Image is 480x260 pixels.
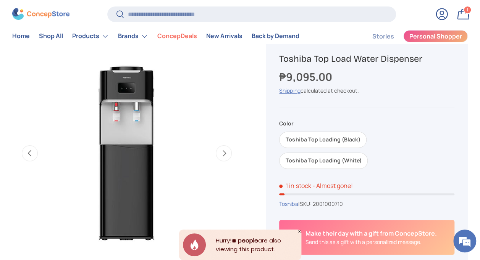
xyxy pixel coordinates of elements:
div: Close [297,230,301,233]
a: Shipping [279,87,300,94]
span: 1 in stock [279,181,311,190]
span: Personal Shopper [409,34,462,40]
div: Is this a gift? [305,229,436,246]
span: | [298,200,343,207]
strong: ₱9,095.00 [279,69,334,84]
span: 2001000710 [312,200,343,207]
div: calculated at checkout. [279,87,454,95]
span: 1 [467,7,469,13]
nav: Primary [12,29,299,44]
a: Personal Shopper [403,30,468,42]
a: Back by Demand [252,29,299,44]
a: Home [12,29,30,44]
p: - Almost gone! [312,181,352,190]
nav: Secondary [354,29,468,44]
img: ConcepStore [12,8,69,20]
a: Stories [372,29,394,44]
span: SKU: [299,200,311,207]
a: ConcepDeals [157,29,197,44]
a: Toshiba [279,200,298,207]
a: Shop All [39,29,63,44]
legend: Color [279,119,294,127]
a: New Arrivals [206,29,242,44]
h1: Toshiba Top Load Water Dispenser [279,53,454,64]
summary: Products [68,29,113,44]
summary: Brands [113,29,153,44]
